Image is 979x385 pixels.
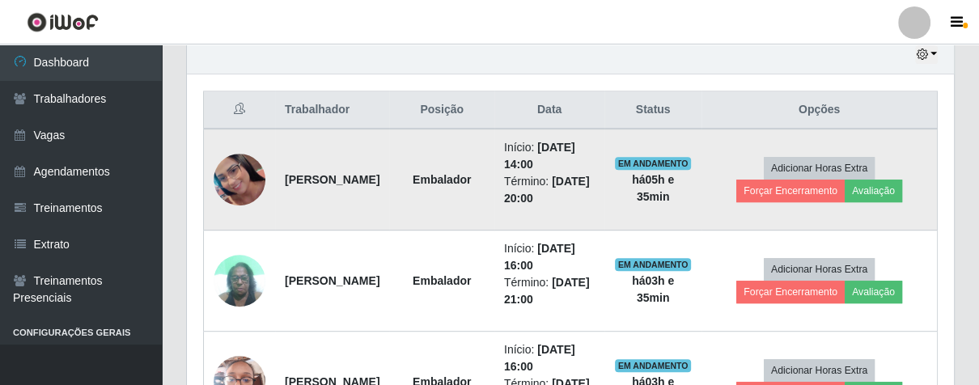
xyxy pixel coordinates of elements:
strong: Embalador [413,274,471,287]
img: CoreUI Logo [27,12,99,32]
button: Adicionar Horas Extra [764,157,875,180]
time: [DATE] 16:00 [504,343,575,373]
th: Posição [389,91,494,129]
li: Início: [504,240,595,274]
span: EM ANDAMENTO [615,157,692,170]
button: Adicionar Horas Extra [764,359,875,382]
span: EM ANDAMENTO [615,258,692,271]
strong: há 03 h e 35 min [632,274,674,304]
th: Data [494,91,604,129]
button: Avaliação [845,281,902,303]
th: Status [604,91,701,129]
button: Forçar Encerramento [736,281,845,303]
span: EM ANDAMENTO [615,359,692,372]
time: [DATE] 14:00 [504,141,575,171]
img: 1704231584676.jpeg [214,246,265,315]
button: Avaliação [845,180,902,202]
img: 1696852305986.jpeg [214,154,265,205]
strong: [PERSON_NAME] [285,173,379,186]
li: Término: [504,274,595,308]
time: [DATE] 16:00 [504,242,575,272]
th: Opções [701,91,937,129]
button: Adicionar Horas Extra [764,258,875,281]
button: Forçar Encerramento [736,180,845,202]
strong: há 05 h e 35 min [632,173,674,203]
li: Término: [504,173,595,207]
strong: Embalador [413,173,471,186]
th: Trabalhador [275,91,389,129]
li: Início: [504,341,595,375]
strong: [PERSON_NAME] [285,274,379,287]
li: Início: [504,139,595,173]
